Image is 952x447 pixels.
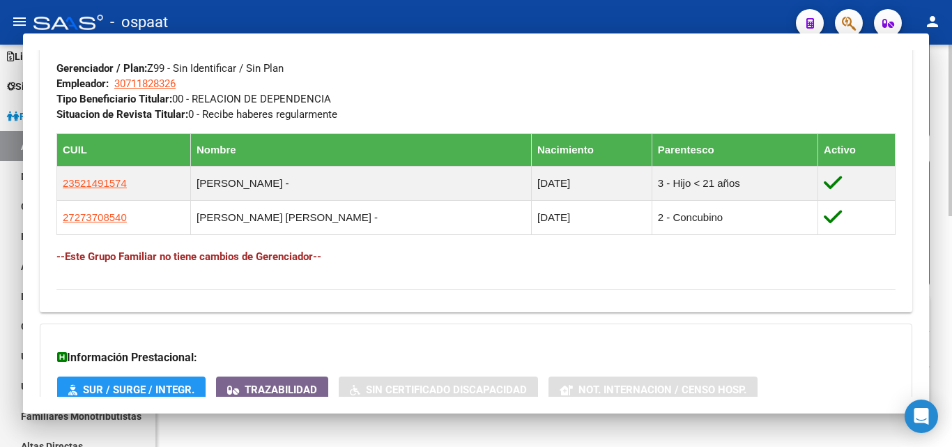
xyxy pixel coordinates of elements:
[56,62,147,75] strong: Gerenciador / Plan:
[190,134,531,167] th: Nombre
[56,62,284,75] span: Z99 - Sin Identificar / Sin Plan
[7,49,129,64] span: Liquidación de Convenios
[652,167,817,201] td: 3 - Hijo < 21 años
[924,13,941,30] mat-icon: person
[56,108,188,121] strong: Situacion de Revista Titular:
[56,77,109,90] strong: Empleador:
[905,400,938,433] div: Open Intercom Messenger
[548,377,758,402] button: Not. Internacion / Censo Hosp.
[83,384,194,396] span: SUR / SURGE / INTEGR.
[245,384,317,396] span: Trazabilidad
[818,134,896,167] th: Activo
[366,384,527,396] span: Sin Certificado Discapacidad
[7,109,52,124] span: Padrón
[216,377,328,402] button: Trazabilidad
[190,167,531,201] td: [PERSON_NAME] -
[7,79,52,94] span: Sistema
[532,201,652,235] td: [DATE]
[56,108,337,121] span: 0 - Recibe haberes regularmente
[56,93,172,105] strong: Tipo Beneficiario Titular:
[652,134,817,167] th: Parentesco
[652,201,817,235] td: 2 - Concubino
[57,377,206,402] button: SUR / SURGE / INTEGR.
[63,211,127,223] span: 27273708540
[56,249,896,264] h4: --Este Grupo Familiar no tiene cambios de Gerenciador--
[114,77,176,90] span: 30711828326
[63,177,127,189] span: 23521491574
[11,13,28,30] mat-icon: menu
[57,349,895,366] h3: Información Prestacional:
[190,201,531,235] td: [PERSON_NAME] [PERSON_NAME] -
[110,7,168,38] span: - ospaat
[532,167,652,201] td: [DATE]
[56,93,331,105] span: 00 - RELACION DE DEPENDENCIA
[532,134,652,167] th: Nacimiento
[57,134,191,167] th: CUIL
[339,377,538,402] button: Sin Certificado Discapacidad
[578,384,746,396] span: Not. Internacion / Censo Hosp.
